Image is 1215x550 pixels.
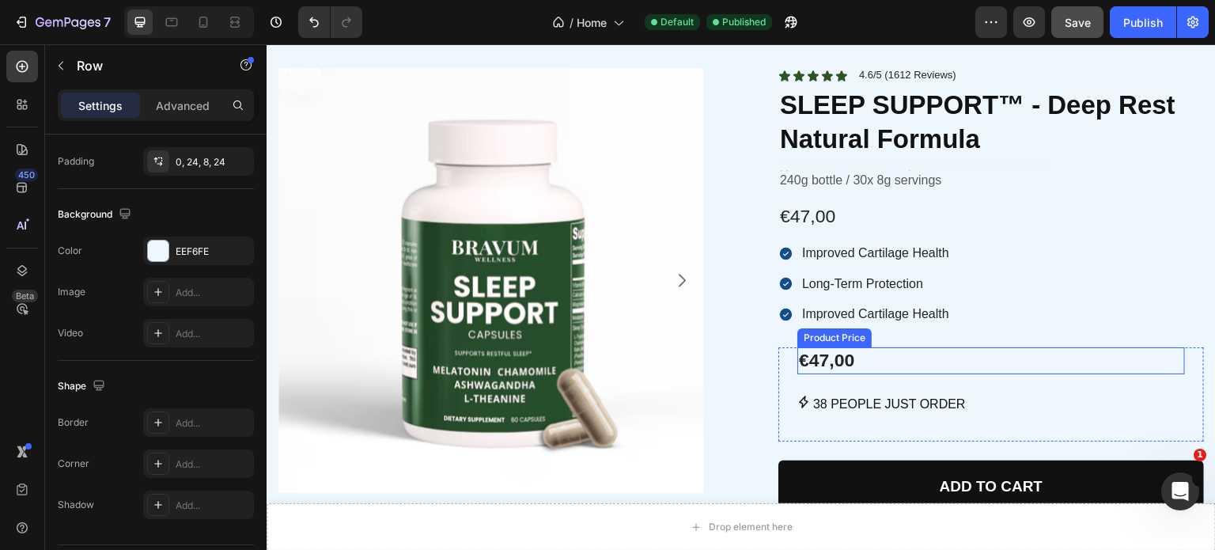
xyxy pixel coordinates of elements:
span: Home [577,14,607,31]
div: Domínio [83,93,121,104]
iframe: Design area [267,44,1215,550]
div: Shape [58,376,108,397]
p: 4.6/5 (1612 Reviews) [592,25,690,38]
button: 7 [6,6,118,38]
span: Default [660,15,694,29]
div: Drop element here [442,476,526,489]
p: 38 PEOPLE JUST ORDER [547,349,699,372]
div: Shadow [58,498,94,512]
img: tab_domain_overview_orange.svg [66,92,78,104]
div: Add... [176,327,250,341]
div: 450 [15,169,38,181]
div: Corner [58,457,89,471]
div: Add... [176,286,250,300]
p: Settings [78,97,123,114]
div: Background [58,204,134,226]
button: ADD to cart [512,416,937,469]
span: / [570,14,573,31]
span: Save [1065,16,1091,29]
div: Palavras-chave [184,93,254,104]
img: tab_keywords_by_traffic_grey.svg [167,92,180,104]
div: Color [58,244,82,258]
div: v 4.0.25 [44,25,78,38]
p: 7 [104,13,111,32]
button: Publish [1110,6,1176,38]
p: Long-Term Protection [536,232,683,248]
div: Video [58,326,83,340]
div: Undo/Redo [298,6,362,38]
div: Add... [176,499,250,513]
div: Image [58,285,85,299]
iframe: Intercom live chat [1161,472,1199,510]
p: Advanced [156,97,210,114]
p: 240g bottle / 30x 8g servings [513,128,936,145]
img: website_grey.svg [25,41,38,54]
div: Publish [1123,14,1163,31]
div: Add... [176,457,250,472]
img: logo_orange.svg [25,25,38,38]
div: Product Price [534,286,602,301]
div: Border [58,415,89,430]
div: €47,00 [512,159,937,186]
p: Improved Cartilage Health [536,201,683,218]
div: EEF6FE [176,245,250,259]
div: ADD to cart [673,433,777,453]
h1: SLEEP SUPPORT™ - Deep Rest Natural Formula [512,43,937,114]
button: Save [1051,6,1103,38]
div: Beta [12,290,38,302]
p: Improved Cartilage Health [536,262,683,279]
button: Carousel Next Arrow [406,226,425,245]
span: Published [722,15,766,29]
div: Padding [58,154,94,169]
div: 0, 24, 8, 24 [176,155,250,169]
div: Add... [176,416,250,431]
p: Row [77,56,211,75]
span: 1 [1194,449,1206,461]
div: €47,00 [531,303,918,330]
div: Domínio: [DOMAIN_NAME] [41,41,177,54]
